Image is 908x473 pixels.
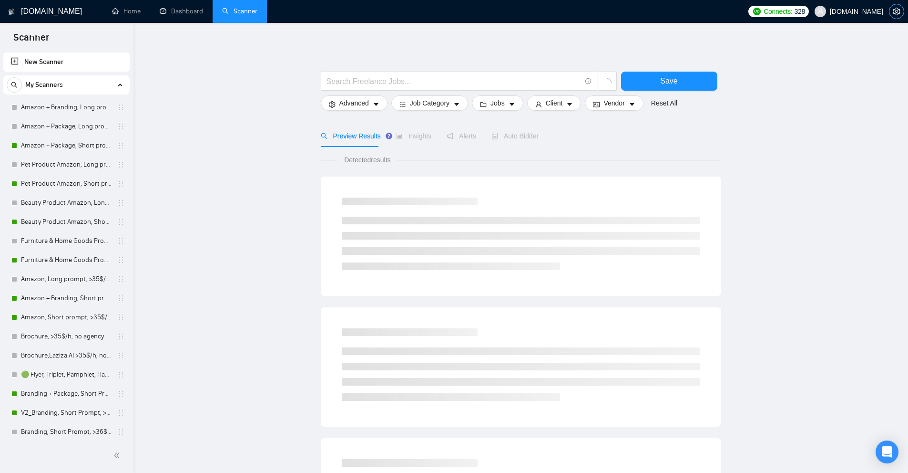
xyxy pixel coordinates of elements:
span: holder [117,161,125,168]
span: Connects: [764,6,792,17]
span: Job Category [410,98,449,108]
span: holder [117,142,125,149]
span: holder [117,104,125,111]
span: holder [117,409,125,417]
a: homeHome [112,7,141,15]
a: Amazon, Long prompt, >35$/h, no agency [21,270,112,289]
span: robot [491,133,498,139]
span: Detected results [337,155,397,165]
button: setting [889,4,904,19]
span: double-left [113,451,123,460]
button: settingAdvancedcaret-down [321,95,388,111]
span: Auto Bidder [491,132,539,140]
a: Beauty Product Amazon, Long prompt, >35$/h, no agency [21,193,112,212]
button: search [7,77,22,93]
span: Alerts [447,132,476,140]
span: 328 [795,6,805,17]
span: Insights [396,132,431,140]
span: holder [117,218,125,226]
button: folderJobscaret-down [472,95,523,111]
a: Reset All [651,98,677,108]
a: Pet Product Amazon, Short prompt, >35$/h, no agency [21,174,112,193]
span: holder [117,123,125,130]
span: caret-down [566,101,573,108]
span: info-circle [585,78,592,84]
span: holder [117,314,125,321]
span: Vendor [603,98,624,108]
span: caret-down [629,101,635,108]
span: Save [660,75,677,87]
a: Amazon + Package, Short prompt, >35$/h, no agency [21,136,112,155]
span: Client [546,98,563,108]
a: Branding + Package, Short Prompt, >36$/h, no agency [21,384,112,403]
span: setting [329,101,336,108]
span: holder [117,180,125,188]
li: New Scanner [3,53,130,72]
span: user [817,8,824,15]
span: caret-down [509,101,515,108]
img: upwork-logo.png [753,8,761,15]
span: notification [447,133,453,139]
a: 🟢 Flyer, Triplet, Pamphlet, Hangout >36$/h, no agency [21,365,112,384]
a: Amazon, Short prompt, >35$/h, no agency [21,308,112,327]
span: area-chart [396,133,403,139]
a: Furniture & Home Goods Product Amazon, Short prompt, >35$/h, no agency [21,251,112,270]
a: Branding, Short Prompt, >36$/h, no agency [21,422,112,441]
span: Advanced [339,98,369,108]
span: bars [399,101,406,108]
span: holder [117,333,125,340]
a: Brochure,Laziza AI >35$/h, no agency [21,346,112,365]
a: Beauty Product Amazon, Short prompt, >35$/h, no agency [21,212,112,231]
img: logo [8,4,15,20]
span: idcard [593,101,600,108]
span: caret-down [453,101,460,108]
a: Amazon + Branding, Short prompt, >35$/h, no agency [21,289,112,308]
span: folder [480,101,487,108]
span: holder [117,199,125,207]
a: V2_Branding, Short Prompt, >36$/h, no agency [21,403,112,422]
span: My Scanners [25,75,63,95]
button: Save [621,72,717,91]
a: Pet Product Amazon, Long prompt, >35$/h, no agency [21,155,112,174]
a: Amazon + Branding, Long prompt, >35$/h, no agency [21,98,112,117]
button: barsJob Categorycaret-down [391,95,468,111]
span: caret-down [373,101,379,108]
span: Scanner [6,31,57,51]
div: Tooltip anchor [385,132,393,140]
span: loading [603,78,612,87]
div: Open Intercom Messenger [876,441,898,463]
a: New Scanner [11,53,122,72]
button: userClientcaret-down [527,95,582,111]
span: holder [117,352,125,359]
span: search [7,82,21,88]
a: Amazon + Package, Long prompt, >35$/h, no agency [21,117,112,136]
span: holder [117,390,125,398]
span: Jobs [490,98,505,108]
span: holder [117,256,125,264]
span: search [321,133,327,139]
a: setting [889,8,904,15]
a: searchScanner [222,7,257,15]
span: holder [117,237,125,245]
span: Preview Results [321,132,381,140]
a: Brochure, >35$/h, no agency [21,327,112,346]
a: Furniture & Home Goods Product Amazon, Long prompt, >35$/h, no agency [21,231,112,251]
a: dashboardDashboard [160,7,203,15]
span: user [535,101,542,108]
span: holder [117,275,125,283]
span: holder [117,428,125,436]
input: Search Freelance Jobs... [326,75,581,87]
button: idcardVendorcaret-down [585,95,643,111]
span: setting [889,8,904,15]
span: holder [117,294,125,302]
span: holder [117,371,125,378]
